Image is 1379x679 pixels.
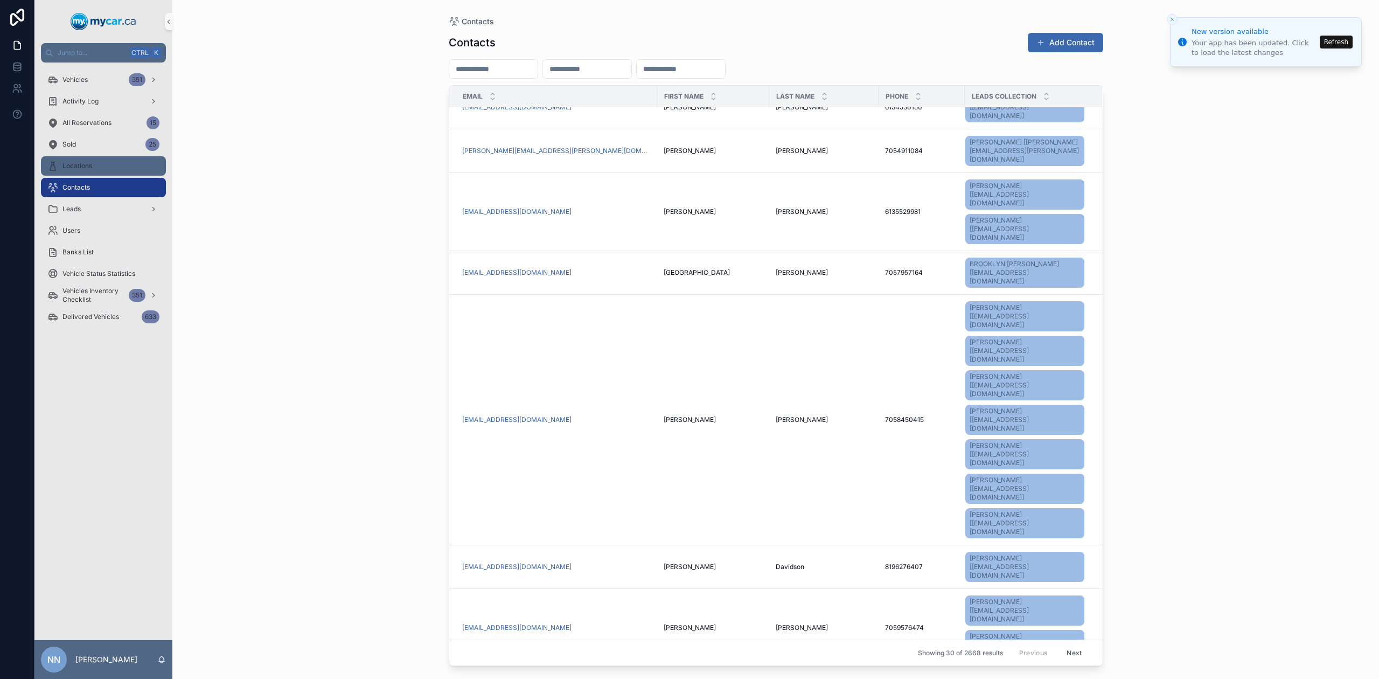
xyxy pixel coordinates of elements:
[463,92,483,101] span: Email
[965,550,1089,584] a: [PERSON_NAME] [[EMAIL_ADDRESS][DOMAIN_NAME]]
[970,510,1080,536] span: [PERSON_NAME] [[EMAIL_ADDRESS][DOMAIN_NAME]]
[129,289,145,302] div: 351
[970,407,1080,433] span: [PERSON_NAME] [[EMAIL_ADDRESS][DOMAIN_NAME]]
[970,338,1080,364] span: [PERSON_NAME] [[EMAIL_ADDRESS][DOMAIN_NAME]]
[41,242,166,262] a: Banks List
[462,563,651,571] a: [EMAIL_ADDRESS][DOMAIN_NAME]
[776,563,804,571] span: Davidson
[965,474,1084,504] a: [PERSON_NAME] [[EMAIL_ADDRESS][DOMAIN_NAME]]
[970,554,1080,580] span: [PERSON_NAME] [[EMAIL_ADDRESS][DOMAIN_NAME]]
[664,623,763,632] a: [PERSON_NAME]
[970,598,1080,623] span: [PERSON_NAME] [[EMAIL_ADDRESS][DOMAIN_NAME]]
[41,178,166,197] a: Contacts
[965,405,1084,435] a: [PERSON_NAME] [[EMAIL_ADDRESS][DOMAIN_NAME]]
[776,268,828,277] span: [PERSON_NAME]
[885,563,958,571] a: 8196276407
[462,415,572,424] a: [EMAIL_ADDRESS][DOMAIN_NAME]
[965,301,1084,331] a: [PERSON_NAME] [[EMAIL_ADDRESS][DOMAIN_NAME]]
[71,13,136,30] img: App logo
[41,286,166,305] a: Vehicles Inventory Checklist351
[885,207,921,216] span: 6135529981
[965,630,1084,660] a: [PERSON_NAME] [[EMAIL_ADDRESS][DOMAIN_NAME]]
[664,563,763,571] a: [PERSON_NAME]
[965,508,1084,538] a: [PERSON_NAME] [[EMAIL_ADDRESS][DOMAIN_NAME]]
[776,415,872,424] a: [PERSON_NAME]
[41,199,166,219] a: Leads
[885,563,923,571] span: 8196276407
[970,476,1080,502] span: [PERSON_NAME] [[EMAIL_ADDRESS][DOMAIN_NAME]]
[664,415,716,424] span: [PERSON_NAME]
[776,147,872,155] a: [PERSON_NAME]
[1059,645,1089,661] button: Next
[62,205,81,213] span: Leads
[41,43,166,63] button: Jump to...CtrlK
[62,287,124,304] span: Vehicles Inventory Checklist
[965,214,1084,244] a: [PERSON_NAME] [[EMAIL_ADDRESS][DOMAIN_NAME]]
[1028,33,1103,52] button: Add Contact
[1192,38,1317,58] div: Your app has been updated. Click to load the latest changes
[965,336,1084,366] a: [PERSON_NAME] [[EMAIL_ADDRESS][DOMAIN_NAME]]
[462,207,651,216] a: [EMAIL_ADDRESS][DOMAIN_NAME]
[970,260,1080,286] span: BROOKLYN [PERSON_NAME] [[EMAIL_ADDRESS][DOMAIN_NAME]]
[970,138,1080,164] span: [PERSON_NAME] [[PERSON_NAME][EMAIL_ADDRESS][PERSON_NAME][DOMAIN_NAME]]
[62,75,88,84] span: Vehicles
[776,147,828,155] span: [PERSON_NAME]
[41,92,166,111] a: Activity Log
[462,563,572,571] a: [EMAIL_ADDRESS][DOMAIN_NAME]
[62,226,80,235] span: Users
[664,147,763,155] a: [PERSON_NAME]
[41,70,166,89] a: Vehicles351
[664,92,704,101] span: First Name
[1192,26,1317,37] div: New version available
[664,415,763,424] a: [PERSON_NAME]
[885,147,958,155] a: 7054911084
[462,207,572,216] a: [EMAIL_ADDRESS][DOMAIN_NAME]
[965,177,1089,246] a: [PERSON_NAME] [[EMAIL_ADDRESS][DOMAIN_NAME]][PERSON_NAME] [[EMAIL_ADDRESS][DOMAIN_NAME]]
[142,310,159,323] div: 633
[462,623,572,632] a: [EMAIL_ADDRESS][DOMAIN_NAME]
[776,207,872,216] a: [PERSON_NAME]
[885,623,958,632] a: 7059576474
[462,268,651,277] a: [EMAIL_ADDRESS][DOMAIN_NAME]
[62,162,92,170] span: Locations
[1320,36,1353,48] button: Refresh
[62,140,76,149] span: Sold
[62,183,90,192] span: Contacts
[62,248,94,257] span: Banks List
[776,623,828,632] span: [PERSON_NAME]
[449,35,496,50] h1: Contacts
[965,593,1089,662] a: [PERSON_NAME] [[EMAIL_ADDRESS][DOMAIN_NAME]][PERSON_NAME] [[EMAIL_ADDRESS][DOMAIN_NAME]]
[885,147,923,155] span: 7054911084
[664,623,716,632] span: [PERSON_NAME]
[965,370,1084,400] a: [PERSON_NAME] [[EMAIL_ADDRESS][DOMAIN_NAME]]
[664,268,763,277] a: [GEOGRAPHIC_DATA]
[970,303,1080,329] span: [PERSON_NAME] [[EMAIL_ADDRESS][DOMAIN_NAME]]
[62,269,135,278] span: Vehicle Status Statistics
[462,147,651,155] a: [PERSON_NAME][EMAIL_ADDRESS][PERSON_NAME][DOMAIN_NAME]
[885,207,958,216] a: 6135529981
[34,63,172,341] div: scrollable content
[965,439,1084,469] a: [PERSON_NAME] [[EMAIL_ADDRESS][DOMAIN_NAME]]
[970,441,1080,467] span: [PERSON_NAME] [[EMAIL_ADDRESS][DOMAIN_NAME]]
[970,372,1080,398] span: [PERSON_NAME] [[EMAIL_ADDRESS][DOMAIN_NAME]]
[41,113,166,133] a: All Reservations15
[776,563,872,571] a: Davidson
[47,653,60,666] span: NN
[972,92,1036,101] span: Leads collection
[664,147,716,155] span: [PERSON_NAME]
[965,179,1084,210] a: [PERSON_NAME] [[EMAIL_ADDRESS][DOMAIN_NAME]]
[970,216,1080,242] span: [PERSON_NAME] [[EMAIL_ADDRESS][DOMAIN_NAME]]
[664,563,716,571] span: [PERSON_NAME]
[965,595,1084,626] a: [PERSON_NAME] [[EMAIL_ADDRESS][DOMAIN_NAME]]
[41,307,166,327] a: Delivered Vehicles633
[970,182,1080,207] span: [PERSON_NAME] [[EMAIL_ADDRESS][DOMAIN_NAME]]
[62,97,99,106] span: Activity Log
[776,623,872,632] a: [PERSON_NAME]
[1167,14,1178,25] button: Close toast
[75,654,137,665] p: [PERSON_NAME]
[41,264,166,283] a: Vehicle Status Statistics
[462,16,494,27] span: Contacts
[776,268,872,277] a: [PERSON_NAME]
[776,415,828,424] span: [PERSON_NAME]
